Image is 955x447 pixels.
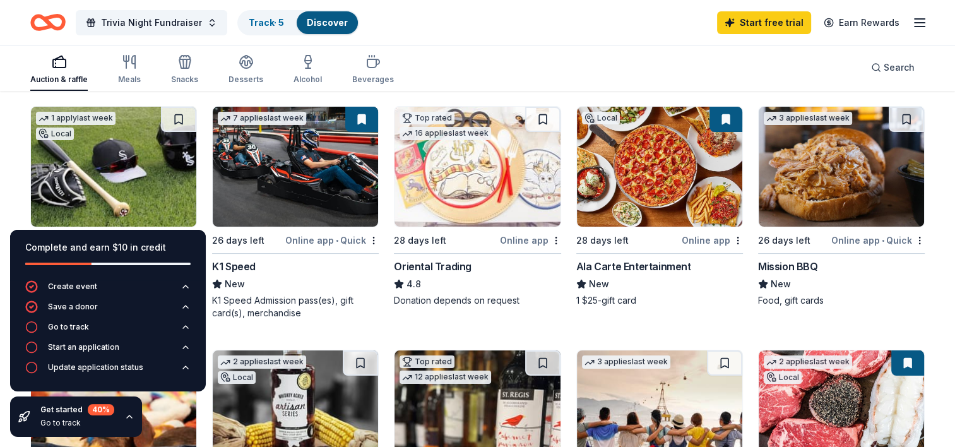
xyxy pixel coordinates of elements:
[101,15,202,30] span: Trivia Night Fundraiser
[394,259,472,274] div: Oriental Trading
[171,74,198,85] div: Snacks
[36,128,74,140] div: Local
[218,371,256,384] div: Local
[40,404,114,415] div: Get started
[212,233,264,248] div: 26 days left
[225,277,245,292] span: New
[582,112,620,124] div: Local
[25,361,191,381] button: Update application status
[582,355,670,369] div: 3 applies last week
[500,232,561,248] div: Online app
[36,112,116,125] div: 1 apply last week
[758,233,810,248] div: 26 days left
[352,49,394,91] button: Beverages
[758,259,818,274] div: Mission BBQ
[118,74,141,85] div: Meals
[764,112,852,125] div: 3 applies last week
[400,355,454,368] div: Top rated
[682,232,743,248] div: Online app
[764,371,802,384] div: Local
[352,74,394,85] div: Beverages
[816,11,907,34] a: Earn Rewards
[228,74,263,85] div: Desserts
[758,106,925,307] a: Image for Mission BBQ3 applieslast week26 days leftOnline app•QuickMission BBQNewFood, gift cards
[212,106,379,319] a: Image for K1 Speed7 applieslast week26 days leftOnline app•QuickK1 SpeedNewK1 Speed Admission pas...
[882,235,884,246] span: •
[717,11,811,34] a: Start free trial
[48,322,89,332] div: Go to track
[394,107,560,227] img: Image for Oriental Trading
[40,418,114,428] div: Go to track
[212,259,256,274] div: K1 Speed
[212,294,379,319] div: K1 Speed Admission pass(es), gift card(s), merchandise
[218,355,306,369] div: 2 applies last week
[25,341,191,361] button: Start an application
[758,294,925,307] div: Food, gift cards
[25,301,191,321] button: Save a donor
[861,55,925,80] button: Search
[400,112,454,124] div: Top rated
[764,355,852,369] div: 2 applies last week
[218,112,306,125] div: 7 applies last week
[48,362,143,372] div: Update application status
[30,106,197,307] a: Image for Chicago White Sox1 applylast weekLocal28 days leftOnline appChicago White SoxNewMemorab...
[394,106,561,307] a: Image for Oriental TradingTop rated16 applieslast week28 days leftOnline appOriental Trading4.8Do...
[394,233,446,248] div: 28 days left
[394,294,561,307] div: Donation depends on request
[406,277,421,292] span: 4.8
[31,107,196,227] img: Image for Chicago White Sox
[30,74,88,85] div: Auction & raffle
[400,371,491,384] div: 12 applies last week
[48,342,119,352] div: Start an application
[336,235,338,246] span: •
[25,240,191,255] div: Complete and earn $10 in credit
[25,280,191,301] button: Create event
[285,232,379,248] div: Online app Quick
[884,60,915,75] span: Search
[48,302,98,312] div: Save a donor
[576,294,743,307] div: 1 $25-gift card
[228,49,263,91] button: Desserts
[30,8,66,37] a: Home
[25,321,191,341] button: Go to track
[88,404,114,415] div: 40 %
[76,10,227,35] button: Trivia Night Fundraiser
[400,127,491,140] div: 16 applies last week
[307,17,348,28] a: Discover
[294,74,322,85] div: Alcohol
[30,49,88,91] button: Auction & raffle
[576,233,629,248] div: 28 days left
[759,107,924,227] img: Image for Mission BBQ
[249,17,284,28] a: Track· 5
[237,10,359,35] button: Track· 5Discover
[576,106,743,307] a: Image for Ala Carte EntertainmentLocal28 days leftOnline appAla Carte EntertainmentNew1 $25-gift ...
[213,107,378,227] img: Image for K1 Speed
[576,259,691,274] div: Ala Carte Entertainment
[48,282,97,292] div: Create event
[589,277,609,292] span: New
[577,107,742,227] img: Image for Ala Carte Entertainment
[171,49,198,91] button: Snacks
[294,49,322,91] button: Alcohol
[118,49,141,91] button: Meals
[771,277,791,292] span: New
[831,232,925,248] div: Online app Quick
